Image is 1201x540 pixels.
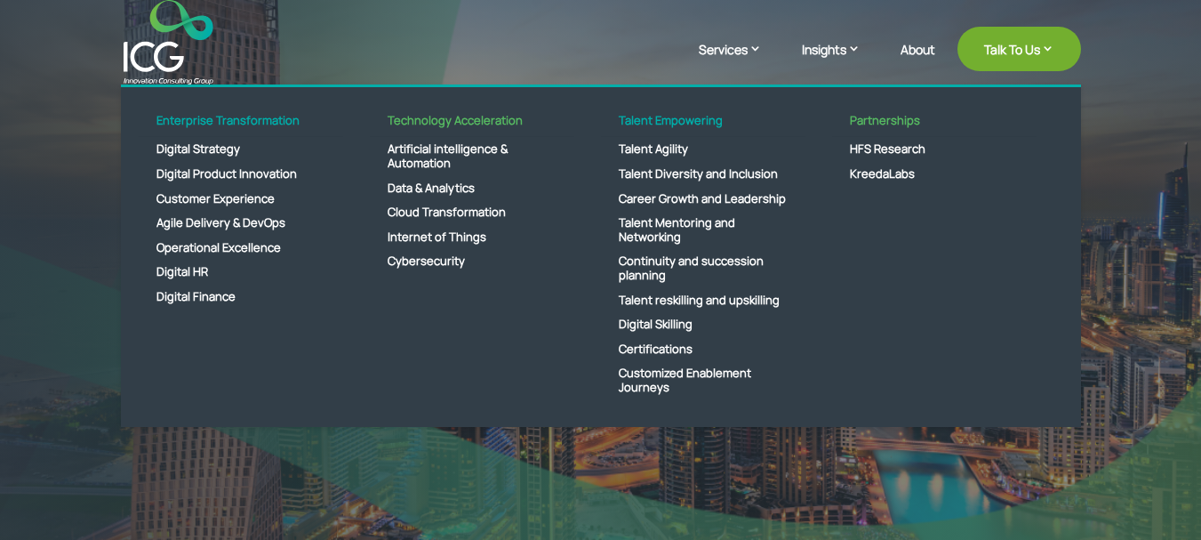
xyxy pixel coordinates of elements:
[832,114,1037,138] a: Partnerships
[370,176,574,201] a: Data & Analytics
[601,211,805,249] a: Talent Mentoring and Networking
[370,137,574,175] a: Artificial intelligence & Automation
[832,162,1037,187] a: KreedaLabs
[832,137,1037,162] a: HFS Research
[139,260,343,285] a: Digital HR
[901,43,935,85] a: About
[139,211,343,236] a: Agile Delivery & DevOps
[601,337,805,362] a: Certifications
[370,200,574,225] a: Cloud Transformation
[601,137,805,162] a: Talent Agility
[370,249,574,274] a: Cybersecurity
[139,137,343,162] a: Digital Strategy
[802,40,878,85] a: Insights
[1112,455,1201,540] iframe: Chat Widget
[370,225,574,250] a: Internet of Things
[139,236,343,261] a: Operational Excellence
[601,187,805,212] a: Career Growth and Leadership
[139,114,343,138] a: Enterprise Transformation
[370,114,574,138] a: Technology Acceleration
[601,114,805,138] a: Talent Empowering
[139,187,343,212] a: Customer Experience
[699,40,780,85] a: Services
[957,27,1081,71] a: Talk To Us
[601,288,805,313] a: Talent reskilling and upskilling
[139,285,343,310] a: Digital Finance
[601,249,805,287] a: Continuity and succession planning
[601,162,805,187] a: Talent Diversity and Inclusion
[139,162,343,187] a: Digital Product Innovation
[601,361,805,399] a: Customized Enablement Journeys
[601,312,805,337] a: Digital Skilling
